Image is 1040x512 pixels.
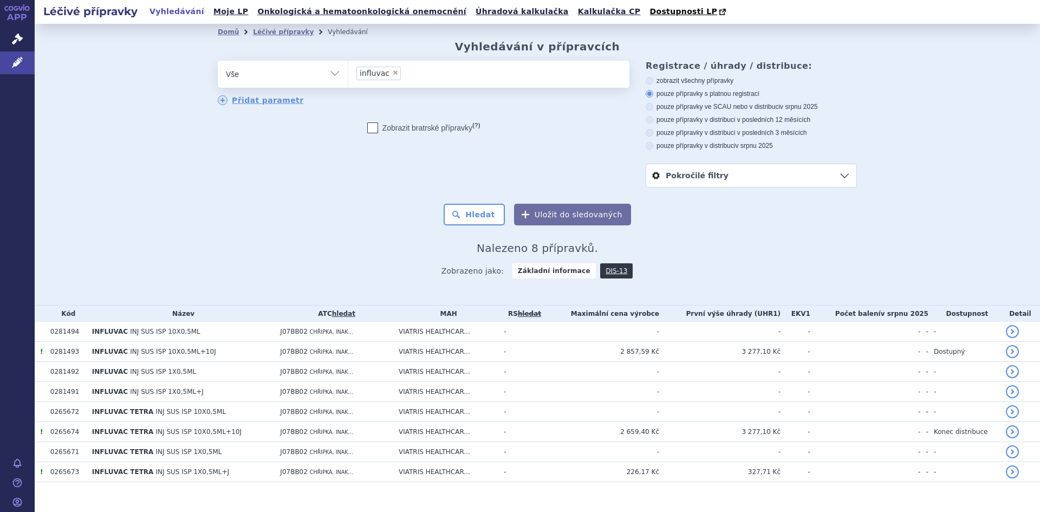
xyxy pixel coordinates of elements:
td: VIATRIS HEALTHCAR... [393,322,498,342]
td: - [781,442,810,462]
span: Zobrazeno jako: [441,263,504,278]
td: - [928,402,1000,422]
span: J07BB02 [280,328,308,335]
td: 0265671 [45,442,87,462]
span: influvac [360,69,389,77]
label: pouze přípravky ve SCAU nebo v distribuci [646,102,857,111]
td: 0281492 [45,362,87,382]
td: - [810,362,920,382]
h2: Léčivé přípravky [35,4,146,19]
a: detail [1006,365,1019,378]
a: Domů [218,28,239,36]
td: - [920,382,928,402]
td: - [920,402,928,422]
th: Maximální cena výrobce [545,306,659,322]
td: VIATRIS HEALTHCAR... [393,462,498,482]
a: Přidat parametr [218,95,304,105]
td: - [659,322,781,342]
td: 2 659,40 Kč [545,422,659,442]
a: Dostupnosti LP [646,4,731,20]
td: VIATRIS HEALTHCAR... [393,382,498,402]
span: INFLUVAC [92,368,128,375]
td: - [498,462,545,482]
span: Tento přípravek má více úhrad. [40,468,43,476]
td: 0265674 [45,422,87,442]
span: INJ SUS ISP 10X0,5ML [156,408,226,416]
td: Dostupný [928,342,1000,362]
td: - [781,382,810,402]
span: INFLUVAC [92,388,128,396]
td: - [810,442,920,462]
th: EKV1 [781,306,810,322]
a: Úhradová kalkulačka [472,4,572,19]
td: - [781,402,810,422]
td: 327,71 Kč [659,462,781,482]
a: Onkologická a hematoonkologická onemocnění [254,4,470,19]
td: - [810,322,920,342]
span: INFLUVAC [92,328,128,335]
span: × [392,69,399,76]
td: - [810,342,920,362]
button: Hledat [444,204,505,225]
td: VIATRIS HEALTHCAR... [393,362,498,382]
td: VIATRIS HEALTHCAR... [393,342,498,362]
td: VIATRIS HEALTHCAR... [393,442,498,462]
td: - [920,462,928,482]
td: - [545,382,659,402]
span: J07BB02 [280,468,308,476]
span: J07BB02 [280,368,308,375]
th: ATC [275,306,393,322]
span: INJ SUS ISP 10X0,5ML+10J [156,428,242,436]
td: - [498,362,545,382]
a: Pokročilé filtry [646,164,856,187]
label: Zobrazit bratrské přípravky [367,122,480,133]
a: Léčivé přípravky [253,28,314,36]
th: První výše úhrady (UHR1) [659,306,781,322]
td: - [498,422,545,442]
span: v srpnu 2025 [780,103,817,111]
a: vyhledávání neobsahuje žádnou platnou referenční skupinu [518,310,541,317]
label: pouze přípravky v distribuci [646,141,857,150]
span: INFLUVAC TETRA [92,448,154,456]
label: zobrazit všechny přípravky [646,76,857,85]
span: INJ SUS ISP 1X0,5ML [156,448,222,456]
span: INFLUVAC TETRA [92,428,154,436]
td: - [659,382,781,402]
span: J07BB02 [280,388,308,396]
td: - [659,442,781,462]
td: - [920,342,928,362]
td: - [545,362,659,382]
td: 0265672 [45,402,87,422]
span: INJ SUS ISP 10X0,5ML [130,328,200,335]
td: 3 277,10 Kč [659,422,781,442]
span: J07BB02 [280,428,308,436]
a: Vyhledávání [146,4,207,19]
span: CHŘIPKA, INAK... [310,329,353,335]
span: CHŘIPKA, INAK... [310,429,353,435]
td: - [498,322,545,342]
li: Vyhledávání [328,24,382,40]
span: INFLUVAC TETRA [92,468,154,476]
td: - [928,322,1000,342]
span: Tento přípravek má více úhrad. [40,348,43,355]
td: 0281491 [45,382,87,402]
a: detail [1006,425,1019,438]
span: CHŘIPKA, INAK... [310,449,353,455]
td: - [659,402,781,422]
td: - [545,442,659,462]
a: detail [1006,345,1019,358]
th: Kód [45,306,87,322]
span: J07BB02 [280,408,308,416]
td: - [928,462,1000,482]
td: VIATRIS HEALTHCAR... [393,422,498,442]
td: - [920,442,928,462]
td: - [545,402,659,422]
td: - [928,382,1000,402]
label: pouze přípravky v distribuci v posledních 12 měsících [646,115,857,124]
h2: Vyhledávání v přípravcích [455,40,620,53]
a: detail [1006,385,1019,398]
a: Kalkulačka CP [575,4,644,19]
a: detail [1006,465,1019,478]
th: RS [498,306,545,322]
td: - [498,442,545,462]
